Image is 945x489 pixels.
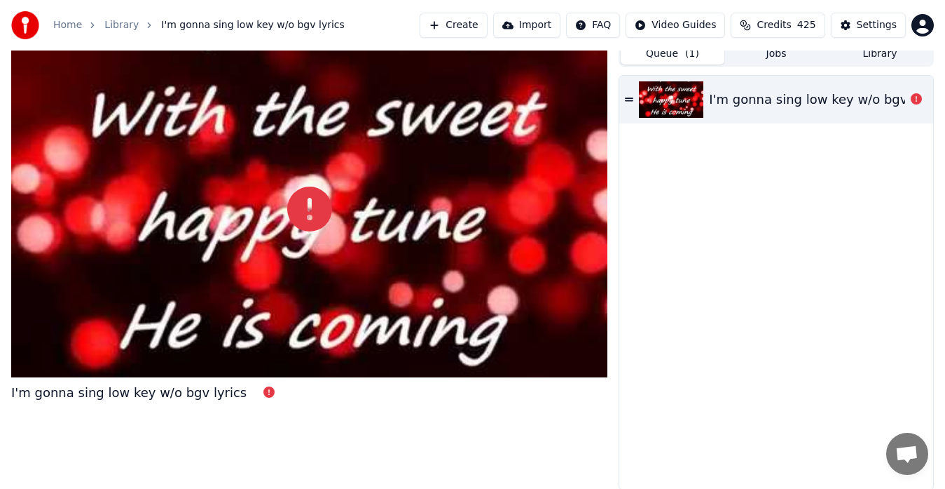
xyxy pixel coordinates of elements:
div: I'm gonna sing low key w/o bgv lyrics [11,383,247,403]
span: I'm gonna sing low key w/o bgv lyrics [161,18,345,32]
button: Queue [621,44,724,65]
button: Import [493,13,560,38]
button: FAQ [566,13,620,38]
button: Jobs [724,44,828,65]
img: youka [11,11,39,39]
span: 425 [797,18,816,32]
a: Open chat [886,433,928,475]
button: Settings [831,13,906,38]
button: Create [420,13,488,38]
a: Library [104,18,139,32]
div: Settings [857,18,897,32]
span: ( 1 ) [685,47,699,61]
a: Home [53,18,82,32]
span: Credits [757,18,791,32]
div: I'm gonna sing low key w/o bgv lyrics [709,90,944,109]
button: Credits425 [731,13,825,38]
button: Library [828,44,932,65]
nav: breadcrumb [53,18,345,32]
button: Video Guides [626,13,725,38]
